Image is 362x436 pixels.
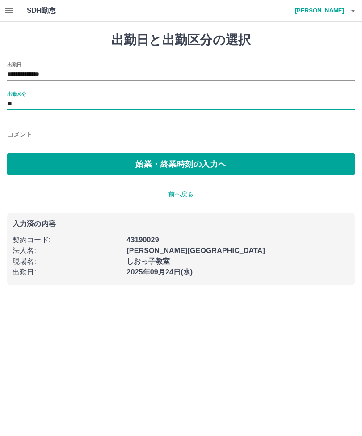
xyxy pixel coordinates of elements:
[126,257,170,265] b: しおっ子教室
[7,91,26,97] label: 出勤区分
[7,153,355,175] button: 始業・終業時刻の入力へ
[7,61,21,68] label: 出勤日
[13,245,121,256] p: 法人名 :
[126,236,159,244] b: 43190029
[13,220,349,228] p: 入力済の内容
[126,268,193,276] b: 2025年09月24日(水)
[7,33,355,48] h1: 出勤日と出勤区分の選択
[13,256,121,267] p: 現場名 :
[7,190,355,199] p: 前へ戻る
[13,267,121,278] p: 出勤日 :
[126,247,265,254] b: [PERSON_NAME][GEOGRAPHIC_DATA]
[13,235,121,245] p: 契約コード :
